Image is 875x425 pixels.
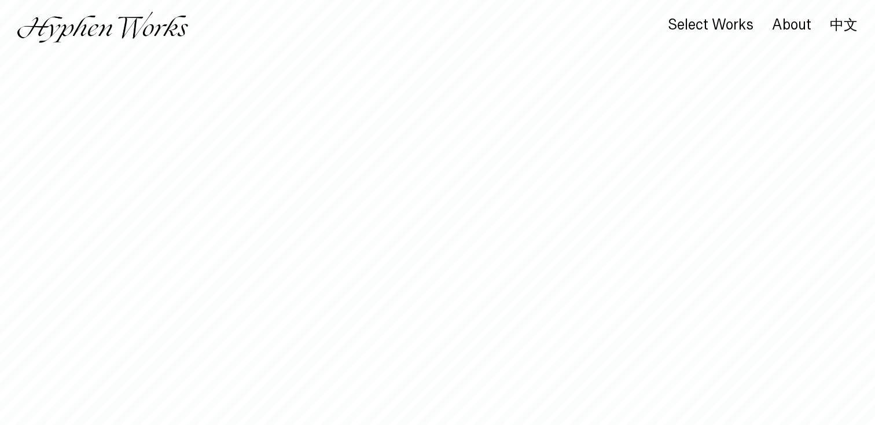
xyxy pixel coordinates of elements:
img: Hyphen Works [17,12,188,43]
div: About [772,17,811,33]
a: Select Works [668,19,753,32]
div: Select Works [668,17,753,33]
a: 中文 [830,19,858,31]
a: About [772,19,811,32]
